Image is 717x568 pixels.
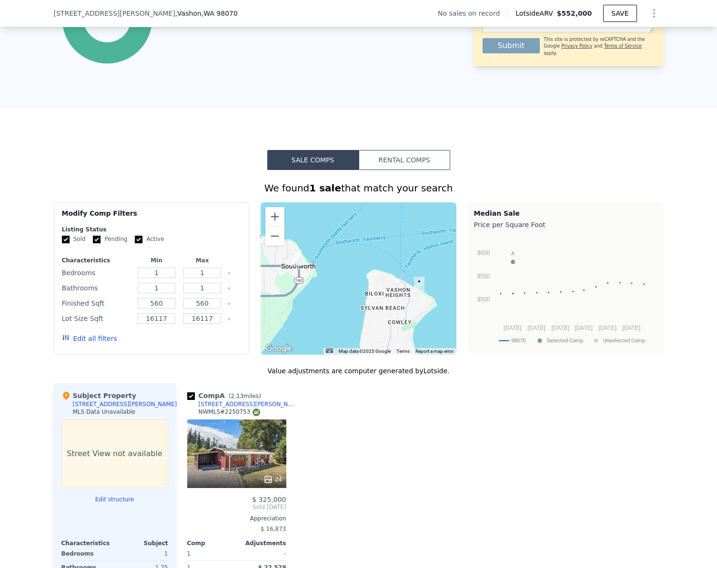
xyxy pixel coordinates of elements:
span: 2.13 [231,393,244,399]
label: Sold [62,235,86,243]
a: [STREET_ADDRESS][PERSON_NAME] [187,400,298,408]
button: Clear [227,302,231,306]
div: This site is protected by reCAPTCHA and the Google and apply. [544,36,654,57]
div: Median Sale [474,209,657,218]
div: [STREET_ADDRESS][PERSON_NAME] [199,400,298,408]
button: Rental Comps [359,150,450,170]
span: $552,000 [557,10,592,17]
span: , Vashon [175,9,238,18]
div: NWMLS # 2250753 [199,408,260,416]
span: , WA 98070 [202,10,238,17]
div: Max [182,257,223,264]
text: A [511,250,515,256]
div: Min [135,257,177,264]
div: Lot Size Sqft [62,312,132,325]
button: Zoom in [265,207,284,226]
text: [DATE] [504,325,522,331]
text: [DATE] [527,325,545,331]
div: - [239,547,286,560]
text: [DATE] [622,325,640,331]
a: Terms of Service [604,43,642,49]
div: 11285 SE Southworth Dr [291,250,302,266]
text: $500 [477,296,490,303]
text: Selected Comp [547,338,583,344]
span: ( miles) [225,393,265,399]
div: Subject Property [61,391,136,400]
div: Bedrooms [62,266,132,279]
div: Listing Status [62,226,242,233]
div: Modify Comp Filters [62,209,242,226]
span: [STREET_ADDRESS][PERSON_NAME] [54,9,175,18]
div: Street View not available [61,419,168,488]
div: Value adjustments are computer generated by Lotside . [54,366,664,376]
button: SAVE [603,5,636,22]
div: Appreciation [187,515,286,522]
button: Keyboard shortcuts [326,349,333,353]
button: Zoom out [265,227,284,246]
label: Pending [93,235,127,243]
div: 1 [117,547,168,560]
text: 98070 [511,338,525,344]
div: 24 [263,475,282,484]
a: Terms [396,349,410,354]
text: [DATE] [598,325,616,331]
img: Google [263,342,294,355]
a: Report a map error [415,349,454,354]
text: Unselected Comp [603,338,645,344]
div: No sales on record [438,9,507,18]
text: [DATE] [575,325,593,331]
svg: A chart. [474,231,657,350]
div: Finished Sqft [62,297,132,310]
div: Subject [115,539,168,547]
div: Price per Square Foot [474,218,657,231]
span: $ 16,873 [261,526,286,532]
div: Characteristics [61,539,115,547]
div: Comp A [187,391,265,400]
text: $600 [477,249,490,256]
button: Edit all filters [62,334,117,343]
text: [DATE] [551,325,569,331]
span: Map data ©2025 Google [339,349,391,354]
div: Bathrooms [62,281,132,295]
input: Pending [93,236,101,243]
div: Characteristics [62,257,132,264]
span: 1 [187,550,191,557]
div: [STREET_ADDRESS][PERSON_NAME] [73,400,177,408]
span: $ 325,000 [252,496,286,503]
button: Clear [227,317,231,321]
input: Active [135,236,142,243]
div: Bedrooms [61,547,113,560]
button: Clear [227,271,231,275]
div: MLS Data Unavailable [73,408,136,416]
div: 9634 SW Bunker Trl [414,277,424,293]
button: Edit structure [61,496,168,503]
div: Comp [187,539,237,547]
text: $550 [477,273,490,279]
button: Submit [483,38,540,53]
button: Clear [227,287,231,290]
a: Open this area in Google Maps (opens a new window) [263,342,294,355]
img: NWMLS Logo [252,409,260,416]
input: Sold [62,236,70,243]
div: We found that match your search [54,181,664,195]
span: Sold [DATE] [187,503,286,511]
a: Privacy Policy [561,43,592,49]
label: Active [135,235,164,243]
button: Show Options [645,4,664,23]
div: Adjustments [237,539,286,547]
span: Lotside ARV [515,9,556,18]
strong: 1 sale [309,182,341,194]
button: Sale Comps [267,150,359,170]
